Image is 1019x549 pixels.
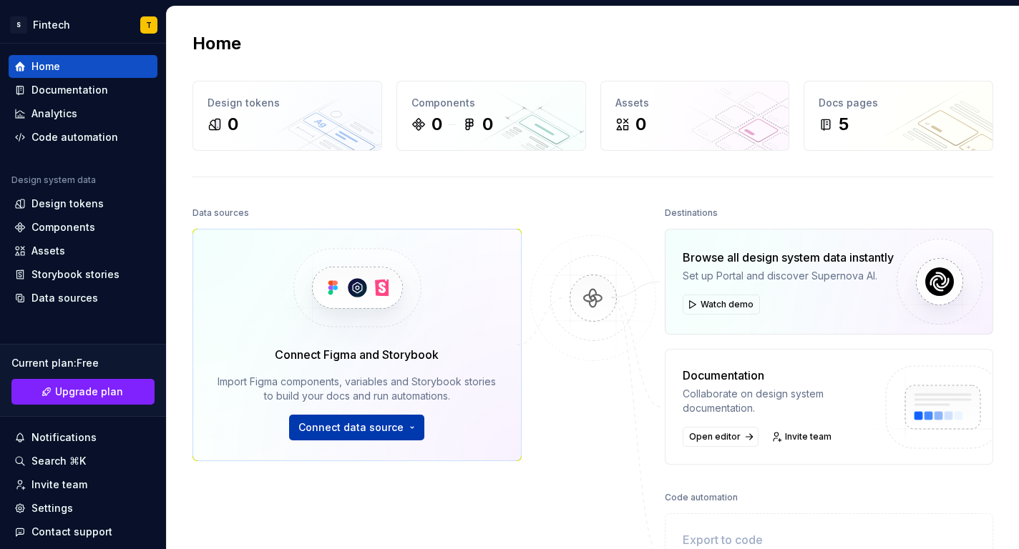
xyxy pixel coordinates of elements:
div: 0 [482,113,493,136]
div: Home [31,59,60,74]
button: Connect data source [289,415,424,440]
h2: Home [192,32,241,55]
div: Search ⌘K [31,454,86,468]
div: S [10,16,27,34]
a: Settings [9,497,157,520]
a: Components [9,216,157,239]
div: Fintech [33,18,70,32]
div: Data sources [192,203,249,223]
div: T [146,19,152,31]
div: Export to code [683,531,873,548]
a: Components00 [396,81,586,151]
button: Watch demo [683,295,760,315]
span: Invite team [785,431,832,442]
span: Watch demo [701,299,754,310]
div: 5 [839,113,849,136]
div: Browse all design system data instantly [683,249,894,266]
div: Design tokens [208,96,367,110]
div: Contact support [31,525,112,539]
button: Search ⌘K [9,450,157,473]
a: Design tokens [9,192,157,215]
span: Upgrade plan [55,385,123,399]
button: Notifications [9,426,157,449]
a: Home [9,55,157,78]
div: Set up Portal and discover Supernova AI. [683,269,894,283]
a: Design tokens0 [192,81,382,151]
span: Connect data source [298,420,404,435]
div: Components [31,220,95,234]
div: Collaborate on design system documentation. [683,387,873,415]
a: Docs pages5 [804,81,993,151]
a: Upgrade plan [11,379,155,405]
a: Storybook stories [9,263,157,286]
a: Code automation [9,126,157,149]
div: Settings [31,501,73,515]
button: SFintechT [3,9,163,40]
div: Documentation [683,367,873,384]
div: Design system data [11,174,96,186]
div: Code automation [31,130,118,144]
div: Storybook stories [31,267,120,282]
div: Invite team [31,478,87,492]
div: Design tokens [31,197,104,211]
div: Code automation [665,488,738,508]
span: Open editor [689,431,741,442]
div: Docs pages [819,96,978,110]
div: Connect Figma and Storybook [275,346,439,363]
div: Assets [615,96,775,110]
button: Contact support [9,520,157,543]
div: 0 [635,113,646,136]
div: Assets [31,244,65,258]
a: Invite team [9,473,157,496]
a: Open editor [683,427,759,447]
div: Destinations [665,203,718,223]
div: Data sources [31,291,98,305]
a: Assets0 [600,81,790,151]
a: Invite team [767,427,838,447]
a: Documentation [9,79,157,102]
div: Notifications [31,430,97,445]
div: 0 [432,113,442,136]
div: Import Figma components, variables and Storybook stories to build your docs and run automations. [213,375,501,403]
div: Analytics [31,107,77,121]
a: Assets [9,239,157,262]
div: 0 [228,113,238,136]
a: Data sources [9,287,157,310]
div: Current plan : Free [11,356,155,370]
div: Components [411,96,571,110]
div: Documentation [31,83,108,97]
a: Analytics [9,102,157,125]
